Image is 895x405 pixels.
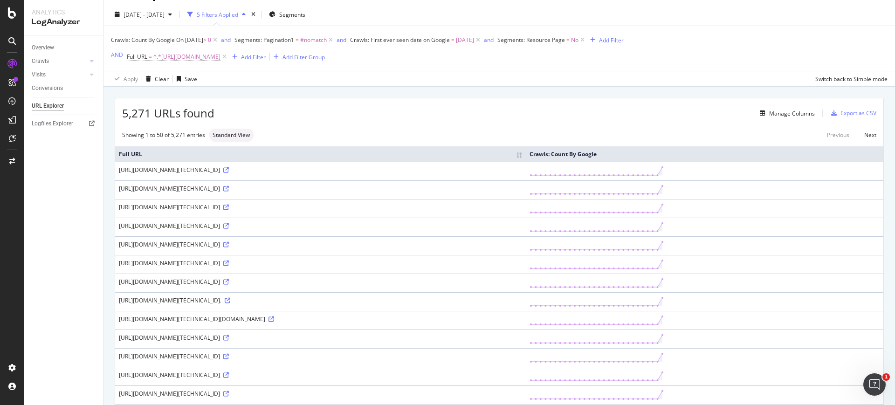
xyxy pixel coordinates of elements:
[863,373,886,396] iframe: Intercom live chat
[337,35,346,44] button: and
[32,70,46,80] div: Visits
[111,51,123,59] div: AND
[451,36,454,44] span: =
[127,53,147,61] span: Full URL
[756,108,815,119] button: Manage Columns
[119,296,522,304] div: [URL][DOMAIN_NAME][TECHNICAL_ID].
[300,34,327,47] span: #nomatch
[111,36,175,44] span: Crawls: Count By Google
[119,240,522,248] div: [URL][DOMAIN_NAME][TECHNICAL_ID]
[484,36,494,44] div: and
[32,83,63,93] div: Conversions
[124,75,138,83] div: Apply
[111,7,176,22] button: [DATE] - [DATE]
[32,43,54,53] div: Overview
[484,35,494,44] button: and
[119,371,522,379] div: [URL][DOMAIN_NAME][TECHNICAL_ID]
[119,166,522,174] div: [URL][DOMAIN_NAME][TECHNICAL_ID]
[119,203,522,211] div: [URL][DOMAIN_NAME][TECHNICAL_ID]
[111,71,138,86] button: Apply
[32,7,96,17] div: Analytics
[827,106,876,121] button: Export as CSV
[119,352,522,360] div: [URL][DOMAIN_NAME][TECHNICAL_ID]
[296,36,299,44] span: =
[153,50,220,63] span: ^.*[URL][DOMAIN_NAME]
[142,71,169,86] button: Clear
[173,71,197,86] button: Save
[32,43,96,53] a: Overview
[234,36,294,44] span: Segments: Pagination1
[119,222,522,230] div: [URL][DOMAIN_NAME][TECHNICAL_ID]
[769,110,815,117] div: Manage Columns
[119,315,522,323] div: [URL][DOMAIN_NAME][TECHNICAL_ID][DOMAIN_NAME]
[228,51,266,62] button: Add Filter
[185,75,197,83] div: Save
[176,36,203,44] span: On [DATE]
[32,119,73,129] div: Logfiles Explorer
[337,36,346,44] div: and
[155,75,169,83] div: Clear
[456,34,474,47] span: [DATE]
[119,259,522,267] div: [URL][DOMAIN_NAME][TECHNICAL_ID]
[119,185,522,192] div: [URL][DOMAIN_NAME][TECHNICAL_ID]
[571,34,578,47] span: No
[350,36,450,44] span: Crawls: First ever seen date on Google
[241,53,266,61] div: Add Filter
[812,71,888,86] button: Switch back to Simple mode
[32,70,87,80] a: Visits
[270,51,325,62] button: Add Filter Group
[184,7,249,22] button: 5 Filters Applied
[119,390,522,398] div: [URL][DOMAIN_NAME][TECHNICAL_ID]
[32,56,49,66] div: Crawls
[122,131,205,139] div: Showing 1 to 50 of 5,271 entries
[249,10,257,19] div: times
[32,56,87,66] a: Crawls
[115,146,526,162] th: Full URL: activate to sort column ascending
[279,11,305,19] span: Segments
[149,53,152,61] span: =
[497,36,565,44] span: Segments: Resource Page
[32,101,64,111] div: URL Explorer
[119,334,522,342] div: [URL][DOMAIN_NAME][TECHNICAL_ID]
[32,101,96,111] a: URL Explorer
[221,35,231,44] button: and
[119,278,522,286] div: [URL][DOMAIN_NAME][TECHNICAL_ID]
[111,50,123,59] button: AND
[203,36,207,44] span: >
[213,132,250,138] span: Standard View
[122,105,214,121] span: 5,271 URLs found
[32,83,96,93] a: Conversions
[209,129,254,142] div: neutral label
[566,36,570,44] span: =
[815,75,888,83] div: Switch back to Simple mode
[586,34,624,46] button: Add Filter
[599,36,624,44] div: Add Filter
[882,373,890,381] span: 1
[124,11,165,19] span: [DATE] - [DATE]
[857,128,876,142] a: Next
[265,7,309,22] button: Segments
[840,109,876,117] div: Export as CSV
[221,36,231,44] div: and
[32,17,96,27] div: LogAnalyzer
[32,119,96,129] a: Logfiles Explorer
[208,34,211,47] span: 0
[197,11,238,19] div: 5 Filters Applied
[526,146,883,162] th: Crawls: Count By Google
[282,53,325,61] div: Add Filter Group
